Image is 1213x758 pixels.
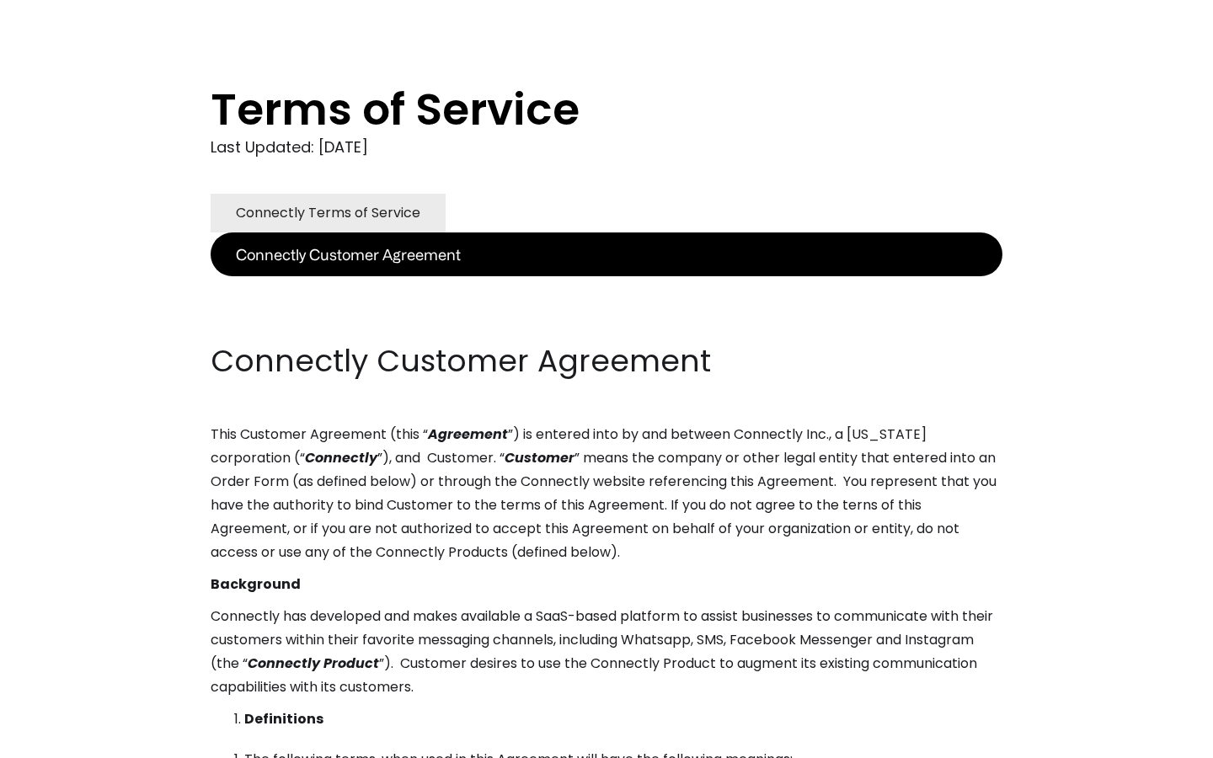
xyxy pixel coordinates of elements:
[248,654,379,673] em: Connectly Product
[211,340,1002,382] h2: Connectly Customer Agreement
[244,709,323,729] strong: Definitions
[211,308,1002,332] p: ‍
[236,201,420,225] div: Connectly Terms of Service
[211,84,935,135] h1: Terms of Service
[17,727,101,752] aside: Language selected: English
[211,423,1002,564] p: This Customer Agreement (this “ ”) is entered into by and between Connectly Inc., a [US_STATE] co...
[211,135,1002,160] div: Last Updated: [DATE]
[34,729,101,752] ul: Language list
[505,448,574,467] em: Customer
[211,605,1002,699] p: Connectly has developed and makes available a SaaS-based platform to assist businesses to communi...
[236,243,461,266] div: Connectly Customer Agreement
[211,574,301,594] strong: Background
[428,424,508,444] em: Agreement
[305,448,377,467] em: Connectly
[211,276,1002,300] p: ‍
